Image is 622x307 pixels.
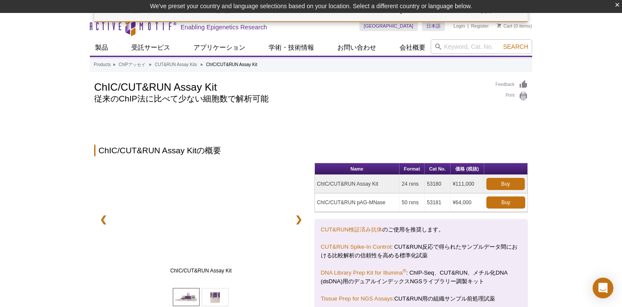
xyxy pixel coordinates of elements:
a: Products [94,61,111,69]
a: 受託サービス [126,39,175,56]
a: お問い合わせ [332,39,381,56]
a: アプリケーション [188,39,251,56]
img: Your Cart [497,23,501,28]
a: Buy [486,196,525,209]
sup: ® [403,268,406,273]
a: Login [454,23,465,29]
button: Search [501,43,531,51]
div: Open Intercom Messenger [593,278,613,298]
a: Buy [486,178,525,190]
th: Name [315,163,400,175]
td: ¥64,000 [451,193,484,212]
a: Print [495,92,528,101]
a: ❯ [289,209,308,229]
li: » [149,62,152,67]
td: 50 rxns [400,193,425,212]
li: (0 items) [497,21,532,31]
h1: ChIC/CUT&RUN Assay Kit [94,80,487,93]
a: 製品 [90,39,113,56]
span: Search [503,43,528,50]
a: DNA Library Prep Kit for Illumina® [321,269,406,276]
a: ChIPアッセイ [119,61,146,69]
td: 53180 [425,175,451,193]
p: のご使用を推奨します。 [321,225,522,234]
p: : ChIP-Seq、CUT&RUN、メチル化DNA (dsDNA)用のデュアルインデックスNGSライブラリー調製キット [321,269,522,286]
a: Feedback [495,80,528,89]
a: CUT&RUN検証済み抗体 [321,226,382,233]
th: Cat No. [425,163,451,175]
a: [GEOGRAPHIC_DATA] [359,21,418,31]
li: | [467,21,469,31]
td: 53181 [425,193,451,212]
a: 学術・技術情報 [263,39,319,56]
a: 会社概要 [394,39,431,56]
a: CUT&RUN Assay Kits [155,61,197,69]
h2: ChIC/CUT&RUN Assay Kitの概要 [94,145,528,156]
li: » [113,62,115,67]
a: Cart [497,23,512,29]
td: ¥111,000 [451,175,484,193]
h2: Enabling Epigenetics Research [181,23,267,31]
li: » [200,62,203,67]
a: ❮ [94,209,113,229]
p: : CUT&RUN反応で得られたサンプルデータ間における比較解析の信頼性を高める標準化試薬 [321,243,522,260]
a: CUT&RUN Spike-In Control [321,244,391,250]
th: Format [400,163,425,175]
span: ChIC/CUT&RUN Assay Kit [115,266,286,275]
p: CUT&RUN用の組織サンプル前処理試薬 [321,294,522,303]
input: Keyword, Cat. No. [431,39,532,54]
h2: 従来のChIP法に比べて少ない細胞数で解析可能 [94,95,487,103]
li: ChIC/CUT&RUN Assay Kit [206,62,257,67]
a: 日本語 [422,21,445,31]
th: 価格 (税抜) [451,163,484,175]
a: Tissue Prep for NGS Assays: [321,295,394,302]
td: 24 rxns [400,175,425,193]
td: ChIC/CUT&RUN pAG-MNase [315,193,400,212]
a: Register [471,23,489,29]
td: ChIC/CUT&RUN Assay Kit [315,175,400,193]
